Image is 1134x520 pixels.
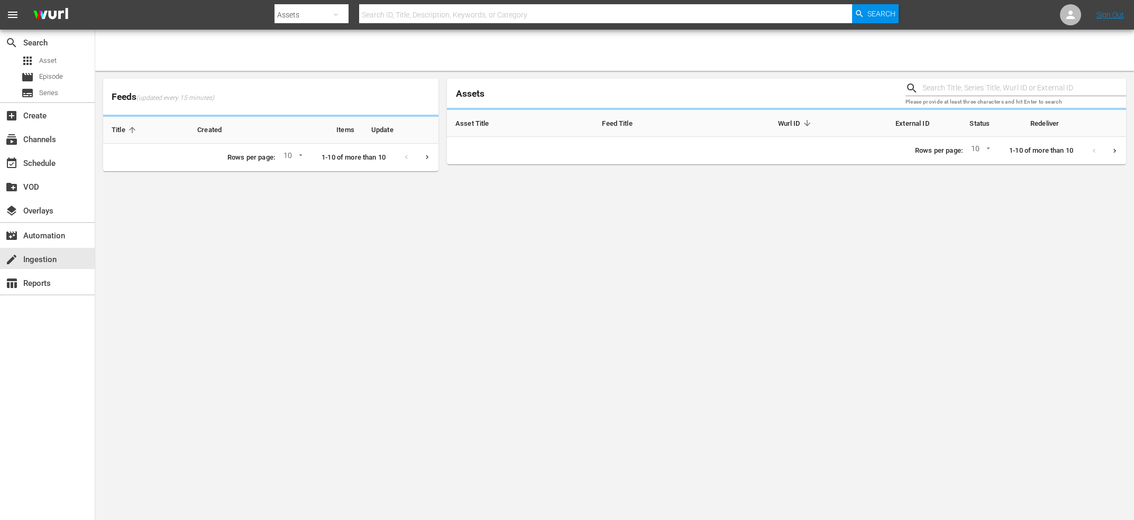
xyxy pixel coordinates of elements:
span: Search [867,4,895,23]
button: Next page [417,147,437,168]
p: Please provide at least three characters and hit Enter to search [906,98,1126,107]
span: Title [112,125,139,135]
button: Next page [1104,141,1125,161]
span: Assets [456,88,484,99]
th: Redeliver [1022,110,1126,137]
span: Reports [5,277,18,290]
th: Update [363,117,438,144]
button: Search [852,4,899,23]
span: menu [6,8,19,21]
span: Feeds [103,88,438,106]
span: Asset [39,55,57,66]
span: VOD [5,181,18,193]
span: Channels [5,133,18,146]
span: Asset [21,54,34,67]
div: 10 [967,143,992,159]
a: Sign Out [1096,11,1124,19]
span: Series [21,87,34,99]
span: Create [5,109,18,122]
p: Rows per page: [915,146,963,156]
span: Created [197,125,235,135]
span: Episode [39,71,63,82]
span: Overlays [5,205,18,217]
span: Wurl ID [778,118,814,128]
div: 10 [279,150,305,165]
th: Feed Title [593,110,701,137]
span: Series [39,88,58,98]
p: Rows per page: [227,153,275,163]
p: 1-10 of more than 10 [322,153,386,163]
table: sticky table [447,110,1126,137]
span: Asset Title [455,118,503,128]
span: Episode [21,71,34,83]
span: Search [5,36,18,49]
th: External ID [822,110,938,137]
span: Schedule [5,157,18,170]
th: Items [296,117,363,144]
img: ans4CAIJ8jUAAAAAAAAAAAAAAAAAAAAAAAAgQb4GAAAAAAAAAAAAAAAAAAAAAAAAJMjXAAAAAAAAAAAAAAAAAAAAAAAAgAT5G... [25,3,76,27]
input: Search Title, Series Title, Wurl ID or External ID [922,80,1126,96]
span: Ingestion [5,253,18,266]
p: 1-10 of more than 10 [1009,146,1073,156]
th: Status [938,110,1022,137]
span: (updated every 15 minutes) [136,94,214,103]
span: Automation [5,229,18,242]
table: sticky table [103,117,438,144]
